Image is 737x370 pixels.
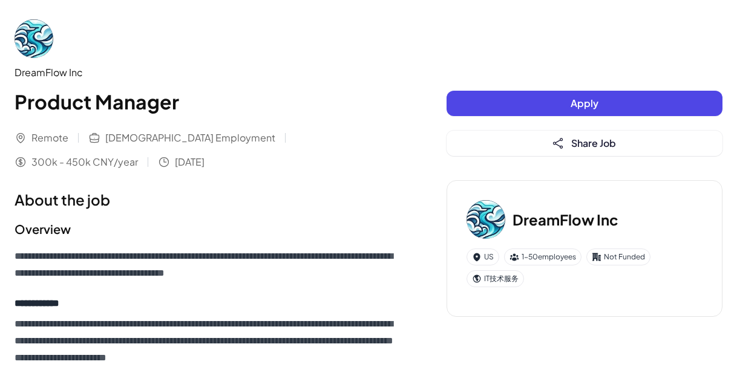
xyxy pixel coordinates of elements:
[105,131,275,145] span: [DEMOGRAPHIC_DATA] Employment
[571,97,598,109] span: Apply
[513,209,618,230] h3: DreamFlow Inc
[15,65,398,80] div: DreamFlow Inc
[467,200,505,239] img: Dr
[467,248,499,265] div: US
[586,248,650,265] div: Not Funded
[447,131,722,156] button: Share Job
[467,270,524,287] div: IT技术服务
[447,91,722,116] button: Apply
[15,19,53,58] img: Dr
[175,155,205,169] span: [DATE]
[31,131,68,145] span: Remote
[571,137,616,149] span: Share Job
[15,87,398,116] h1: Product Manager
[31,155,138,169] span: 300k - 450k CNY/year
[15,189,398,210] h1: About the job
[15,220,398,238] h2: Overview
[504,248,581,265] div: 1-50 employees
